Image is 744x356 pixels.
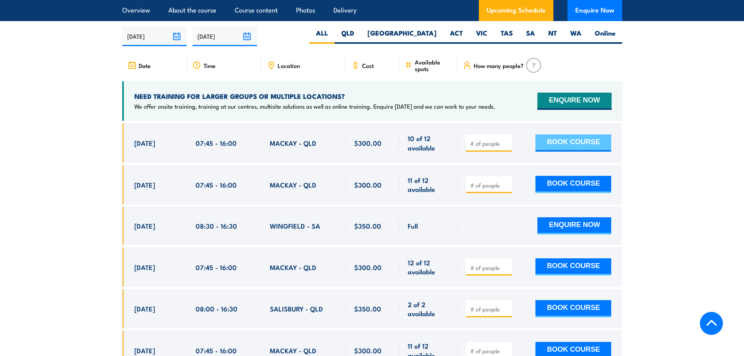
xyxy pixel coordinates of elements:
[196,221,237,230] span: 08:30 - 16:30
[196,304,237,313] span: 08:00 - 16:30
[564,29,588,44] label: WA
[537,93,611,110] button: ENQUIRE NOW
[134,180,155,189] span: [DATE]
[354,304,381,313] span: $350.00
[270,221,320,230] span: WINGFIELD - SA
[470,264,509,272] input: # of people
[469,29,494,44] label: VIC
[408,134,449,152] span: 10 of 12 available
[354,346,382,355] span: $300.00
[309,29,335,44] label: ALL
[196,180,237,189] span: 07:45 - 16:00
[537,217,611,234] button: ENQUIRE NOW
[535,134,611,152] button: BOOK COURSE
[408,175,449,194] span: 11 of 12 available
[470,305,509,313] input: # of people
[139,62,151,69] span: Date
[134,304,155,313] span: [DATE]
[203,62,216,69] span: Time
[354,263,382,272] span: $300.00
[361,29,443,44] label: [GEOGRAPHIC_DATA]
[122,26,187,46] input: From date
[542,29,564,44] label: NT
[270,304,323,313] span: SALISBURY - QLD
[408,258,449,276] span: 12 of 12 available
[470,347,509,355] input: # of people
[362,62,374,69] span: Cost
[474,62,524,69] span: How many people?
[196,138,237,147] span: 07:45 - 16:00
[134,92,495,100] h4: NEED TRAINING FOR LARGER GROUPS OR MULTIPLE LOCATIONS?
[535,300,611,317] button: BOOK COURSE
[196,346,237,355] span: 07:45 - 16:00
[415,59,452,72] span: Available spots
[443,29,469,44] label: ACT
[270,263,316,272] span: MACKAY - QLD
[270,138,316,147] span: MACKAY - QLD
[470,181,509,189] input: # of people
[588,29,622,44] label: Online
[278,62,300,69] span: Location
[134,102,495,110] p: We offer onsite training, training at our centres, multisite solutions as well as online training...
[134,346,155,355] span: [DATE]
[270,180,316,189] span: MACKAY - QLD
[354,138,382,147] span: $300.00
[494,29,519,44] label: TAS
[270,346,316,355] span: MACKAY - QLD
[354,221,381,230] span: $350.00
[408,221,418,230] span: Full
[535,176,611,193] button: BOOK COURSE
[408,300,449,318] span: 2 of 2 available
[470,140,509,147] input: # of people
[335,29,361,44] label: QLD
[134,221,155,230] span: [DATE]
[193,26,257,46] input: To date
[196,263,237,272] span: 07:45 - 16:00
[535,258,611,275] button: BOOK COURSE
[134,138,155,147] span: [DATE]
[519,29,542,44] label: SA
[134,263,155,272] span: [DATE]
[354,180,382,189] span: $300.00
